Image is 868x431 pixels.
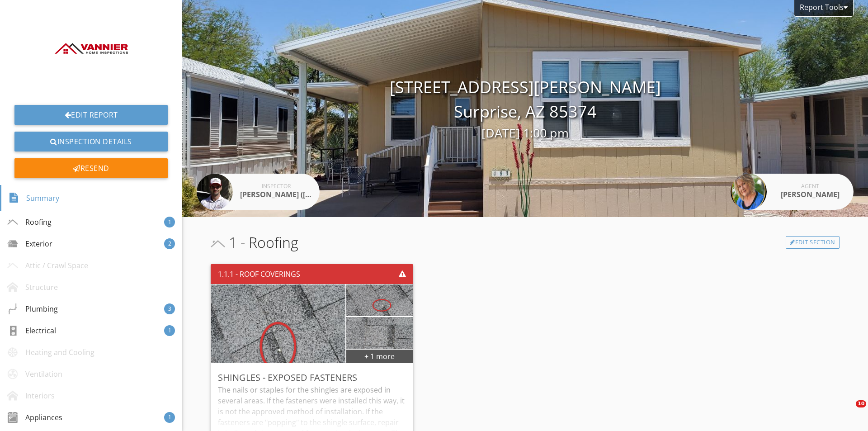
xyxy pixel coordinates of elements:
[182,75,868,142] div: [STREET_ADDRESS][PERSON_NAME] Surprise, AZ 85374
[164,325,175,336] div: 1
[197,174,233,210] img: head_shot.jpg
[7,238,52,249] div: Exterior
[9,190,59,206] div: Summary
[164,217,175,227] div: 1
[7,303,58,314] div: Plumbing
[774,189,846,200] div: [PERSON_NAME]
[7,217,52,227] div: Roofing
[211,232,298,253] span: 1 - Roofing
[164,303,175,314] div: 3
[218,371,406,384] div: Shingles - Exposed Fasteners
[7,325,56,336] div: Electrical
[131,226,426,422] img: photo.jpg
[786,236,840,249] a: Edit Section
[7,347,94,358] div: Heating and Cooling
[218,269,300,279] div: 1.1.1 - ROOF COVERINGS
[164,238,175,249] div: 2
[7,260,88,271] div: Attic / Crawl Space
[7,282,58,293] div: Structure
[320,261,439,340] img: photo.jpg
[197,174,320,210] a: Inspector [PERSON_NAME] ([PERSON_NAME]) [PERSON_NAME]
[182,124,868,142] div: [DATE] 1:00 pm
[346,349,412,363] div: + 1 more
[14,132,168,152] a: Inspection Details
[14,158,168,178] div: Resend
[14,105,168,125] a: Edit Report
[320,294,439,373] img: photo.jpg
[48,7,135,94] img: D0270893_HR.jpg
[7,369,62,379] div: Ventilation
[7,412,62,423] div: Appliances
[837,400,859,422] iframe: Intercom live chat
[731,174,767,210] img: data
[774,184,846,189] div: Agent
[240,189,312,200] div: [PERSON_NAME] ([PERSON_NAME]) [PERSON_NAME]
[856,400,866,407] span: 10
[164,412,175,423] div: 1
[7,390,55,401] div: Interiors
[240,184,312,189] div: Inspector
